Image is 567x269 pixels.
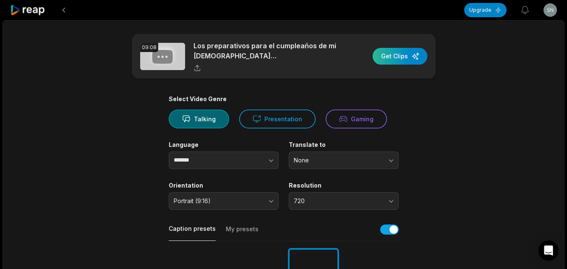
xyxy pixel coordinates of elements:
[294,157,382,164] span: None
[326,110,387,128] button: Gaming
[169,110,229,128] button: Talking
[294,197,382,205] span: 720
[289,151,399,169] button: None
[174,197,262,205] span: Portrait (9:16)
[464,3,507,17] button: Upgrade
[169,95,399,103] div: Select Video Genre
[289,141,399,149] label: Translate to
[169,182,279,189] label: Orientation
[239,110,316,128] button: Presentation
[140,43,158,52] div: 09:08
[538,240,559,261] div: Open Intercom Messenger
[289,182,399,189] label: Resolution
[289,192,399,210] button: 720
[373,48,427,65] button: Get Clips
[169,225,216,241] button: Caption presets
[226,225,259,241] button: My presets
[169,192,279,210] button: Portrait (9:16)
[169,141,279,149] label: Language
[193,41,338,61] p: Los preparativos para el cumpleaños de mi [DEMOGRAPHIC_DATA] [PERSON_NAME].mp4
